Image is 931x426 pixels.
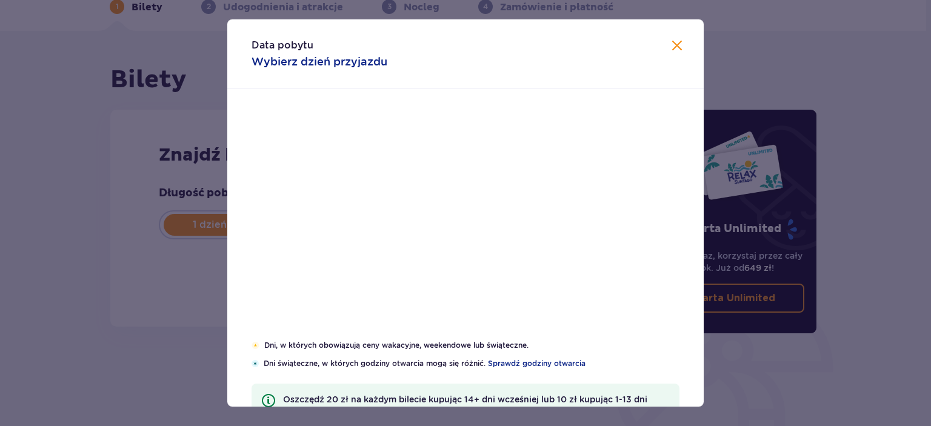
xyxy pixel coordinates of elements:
[670,39,684,54] button: Zamknij
[252,360,259,367] img: Niebieska gwiazdka
[252,39,313,52] p: Data pobytu
[327,405,356,418] a: Cennik
[264,340,679,351] p: Dni, w których obowiązują ceny wakacyjne, weekendowe lub świąteczne.
[264,358,679,369] p: Dni świąteczne, w których godziny otwarcia mogą się różnić.
[283,393,670,418] p: Oszczędź 20 zł na każdym bilecie kupując 14+ dni wcześniej lub 10 zł kupując 1-13 dni wcześniej!
[252,55,387,69] p: Wybierz dzień przyjazdu
[488,358,586,369] a: Sprawdź godziny otwarcia
[252,342,259,349] img: Pomarańczowa gwiazdka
